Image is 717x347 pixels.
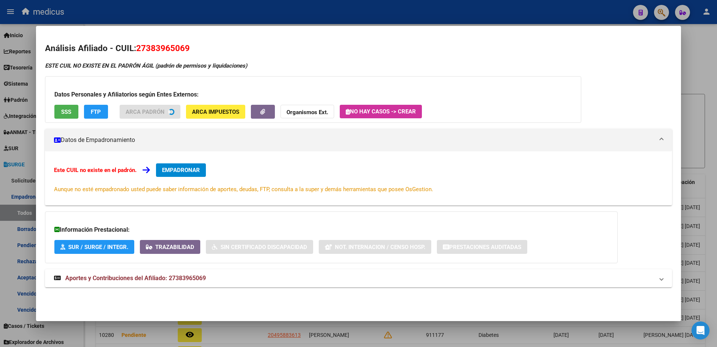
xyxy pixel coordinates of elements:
button: EMPADRONAR [156,163,206,177]
mat-expansion-panel-header: Aportes y Contribuciones del Afiliado: 27383965069 [45,269,672,287]
button: Not. Internacion / Censo Hosp. [319,240,431,254]
button: SSS [54,105,78,119]
button: Trazabilidad [140,240,200,254]
mat-panel-title: Datos de Empadronamiento [54,136,654,145]
button: No hay casos -> Crear [340,105,422,118]
span: 27383965069 [136,43,190,53]
button: FTP [84,105,108,119]
button: Prestaciones Auditadas [437,240,527,254]
button: SUR / SURGE / INTEGR. [54,240,134,254]
h2: Análisis Afiliado - CUIL: [45,42,672,55]
h3: Información Prestacional: [54,225,608,234]
span: Prestaciones Auditadas [449,244,521,250]
span: ARCA Padrón [126,109,165,115]
div: Datos de Empadronamiento [45,151,672,205]
button: ARCA Impuestos [186,105,245,119]
span: Sin Certificado Discapacidad [220,244,307,250]
button: Sin Certificado Discapacidad [206,240,313,254]
span: Aunque no esté empadronado usted puede saber información de aportes, deudas, FTP, consulta a la s... [54,186,433,193]
strong: Este CUIL no existe en el padrón. [54,167,136,173]
span: Trazabilidad [155,244,194,250]
span: ARCA Impuestos [192,109,239,115]
div: Open Intercom Messenger [691,321,709,339]
h3: Datos Personales y Afiliatorios según Entes Externos: [54,90,572,99]
span: EMPADRONAR [162,167,200,173]
button: Organismos Ext. [280,105,334,119]
span: No hay casos -> Crear [346,108,416,115]
span: Not. Internacion / Censo Hosp. [335,244,425,250]
strong: Organismos Ext. [286,109,328,116]
span: SUR / SURGE / INTEGR. [68,244,128,250]
span: Aportes y Contribuciones del Afiliado: 27383965069 [65,275,206,282]
span: SSS [61,109,71,115]
button: ARCA Padrón [120,105,180,119]
span: FTP [91,109,101,115]
strong: ESTE CUIL NO EXISTE EN EL PADRÓN ÁGIL (padrón de permisos y liquidaciones) [45,62,247,69]
mat-expansion-panel-header: Datos de Empadronamiento [45,129,672,151]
